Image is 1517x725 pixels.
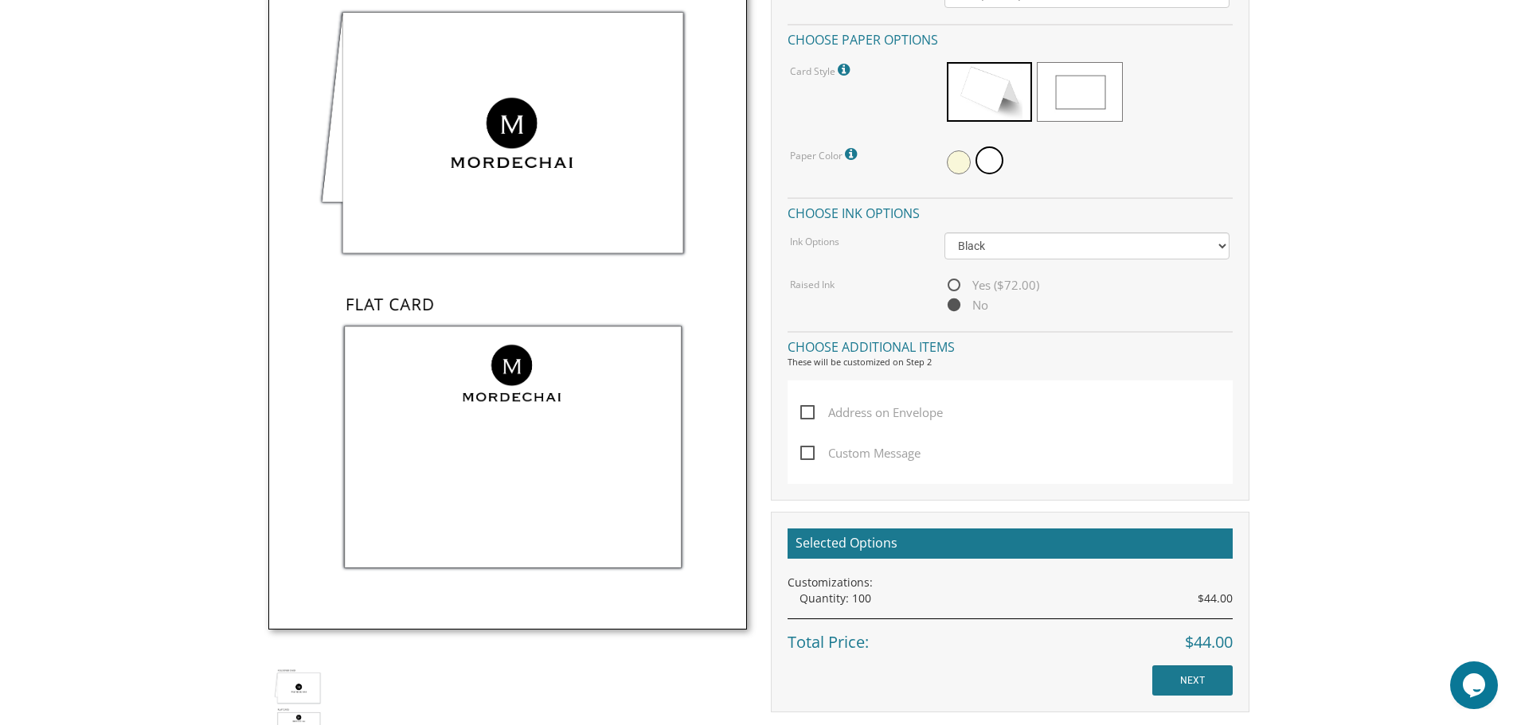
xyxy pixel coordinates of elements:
span: Address on Envelope [800,403,943,423]
span: Yes ($72.00) [944,275,1039,295]
div: Customizations: [788,575,1233,591]
div: These will be customized on Step 2 [788,356,1233,368]
label: Raised Ink [790,278,835,291]
label: Paper Color [790,144,861,165]
label: Ink Options [790,235,839,248]
h2: Selected Options [788,528,1233,559]
h4: Choose paper options [788,24,1233,52]
span: No [944,295,988,315]
h4: Choose ink options [788,197,1233,225]
div: Quantity: 100 [800,591,1233,606]
div: Total Price: [788,618,1233,654]
span: $44.00 [1198,591,1233,606]
span: $44.00 [1185,631,1233,654]
span: Custom Message [800,443,921,463]
input: NEXT [1152,665,1233,696]
iframe: chat widget [1450,661,1501,709]
label: Card Style [790,60,854,80]
h4: Choose additional items [788,331,1233,359]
